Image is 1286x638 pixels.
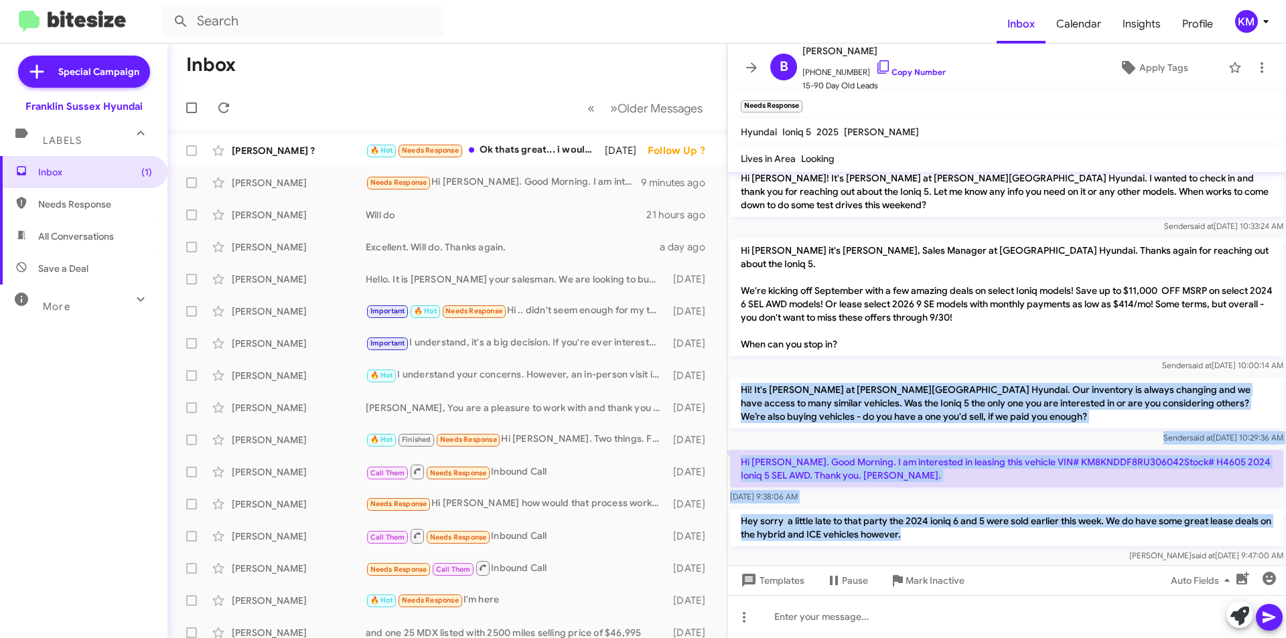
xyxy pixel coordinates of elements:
div: [PERSON_NAME] [232,272,366,286]
span: 🔥 Hot [370,146,393,155]
span: B [780,56,788,78]
span: (1) [141,165,152,179]
div: [PERSON_NAME] [232,369,366,382]
a: Calendar [1046,5,1112,44]
div: Ok thats great... i would be flying up from [US_STATE] for this so its important that it works ou... [366,143,605,158]
span: Mark Inactive [906,568,964,592]
button: KM [1224,10,1271,33]
div: [PERSON_NAME] [232,594,366,607]
span: Needs Response [370,565,427,574]
span: Special Campaign [58,65,139,78]
div: a day ago [660,240,716,254]
a: Insights [1112,5,1171,44]
a: Special Campaign [18,56,150,88]
span: Call Them [436,565,471,574]
div: [PERSON_NAME] [232,176,366,189]
span: 2025 [816,126,839,138]
a: Inbox [997,5,1046,44]
span: [DATE] 9:38:06 AM [730,491,798,501]
div: 21 hours ago [646,208,716,222]
div: [DATE] [666,594,716,607]
span: 🔥 Hot [414,307,437,315]
div: [PERSON_NAME] [232,401,366,414]
span: Call Them [370,469,405,477]
span: Sender [DATE] 10:33:24 AM [1164,221,1283,231]
span: Needs Response [402,596,459,605]
div: Franklin Sussex Hyundai [25,100,143,113]
div: I understand, it's a big decision. If you're ever interested in exploring options for your vehicl... [366,335,666,351]
span: Save a Deal [38,262,88,275]
div: Excellent. Will do. Thanks again. [366,240,660,254]
span: Needs Response [370,178,427,187]
div: [DATE] [666,337,716,350]
span: Lives in Area [741,153,796,165]
div: [PERSON_NAME] [232,305,366,318]
button: Mark Inactive [879,568,975,592]
div: Follow Up ? [648,144,716,157]
div: [PERSON_NAME] [232,337,366,350]
div: [DATE] [666,562,716,575]
span: [PERSON_NAME] [844,126,919,138]
div: 9 minutes ago [641,176,716,189]
span: Older Messages [618,101,703,116]
div: [PERSON_NAME] ? [232,144,366,157]
div: [DATE] [666,465,716,479]
span: Hyundai [741,126,777,138]
span: Sender [DATE] 10:00:14 AM [1162,360,1283,370]
button: Pause [815,568,879,592]
div: Hi .. didn't seem enough for my trade .. honestly another dealer offered me 48490 right off the b... [366,303,666,319]
span: Needs Response [430,469,487,477]
div: Inbound Call [366,528,666,544]
span: Labels [43,135,82,147]
div: Hi [PERSON_NAME] how would that process work I don't currently have it registered since I don't u... [366,496,666,511]
div: KM [1235,10,1258,33]
div: I understand your concerns. However, an in-person visit is essential for an accurate offer. We va... [366,368,666,383]
span: Apply Tags [1139,56,1188,80]
span: Needs Response [440,435,497,444]
div: [PERSON_NAME] [232,497,366,511]
span: Looking [801,153,835,165]
span: Needs Response [38,197,152,211]
span: Finished [402,435,431,444]
div: [DATE] [666,401,716,414]
span: 🔥 Hot [370,371,393,380]
div: [PERSON_NAME] [232,240,366,254]
span: Ioniq 5 [782,126,811,138]
span: « [587,100,595,116]
span: Templates [738,568,804,592]
button: Next [602,94,711,122]
p: Hi [PERSON_NAME]. Good Morning. I am interested in leasing this vehicle VIN# KM8KNDDF8RU306042Sto... [730,450,1283,487]
span: Pause [842,568,868,592]
span: Auto Fields [1171,568,1235,592]
h1: Inbox [186,54,236,76]
p: Hi [PERSON_NAME] it's [PERSON_NAME], Sales Manager at [GEOGRAPHIC_DATA] Hyundai. Thanks again for... [730,238,1283,356]
span: 🔥 Hot [370,435,393,444]
span: » [610,100,618,116]
div: Will do [366,208,646,222]
div: [PERSON_NAME] [232,433,366,447]
div: [PERSON_NAME] [232,530,366,543]
div: [DATE] [666,369,716,382]
span: Needs Response [445,307,502,315]
div: [DATE] [666,433,716,447]
span: said at [1190,221,1214,231]
div: Inbound Call [366,560,666,576]
div: [DATE] [666,305,716,318]
span: Needs Response [430,533,487,542]
div: Hi [PERSON_NAME]. Two things. First, I'd like to put down the hold deposit on the Ioniq 6., but I... [366,432,666,447]
span: said at [1192,550,1215,560]
span: Needs Response [402,146,459,155]
span: Profile [1171,5,1224,44]
span: All Conversations [38,230,114,243]
button: Auto Fields [1160,568,1246,592]
span: Sender [DATE] 10:29:36 AM [1163,432,1283,443]
span: Needs Response [370,499,427,508]
span: [PHONE_NUMBER] [802,59,946,79]
div: [DATE] [666,530,716,543]
div: Inbound Call [366,463,666,480]
div: Hi [PERSON_NAME]. Good Morning. I am interested in leasing this vehicle VIN# KM8KNDDF8RU306042Sto... [366,175,641,190]
a: Copy Number [875,67,946,77]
